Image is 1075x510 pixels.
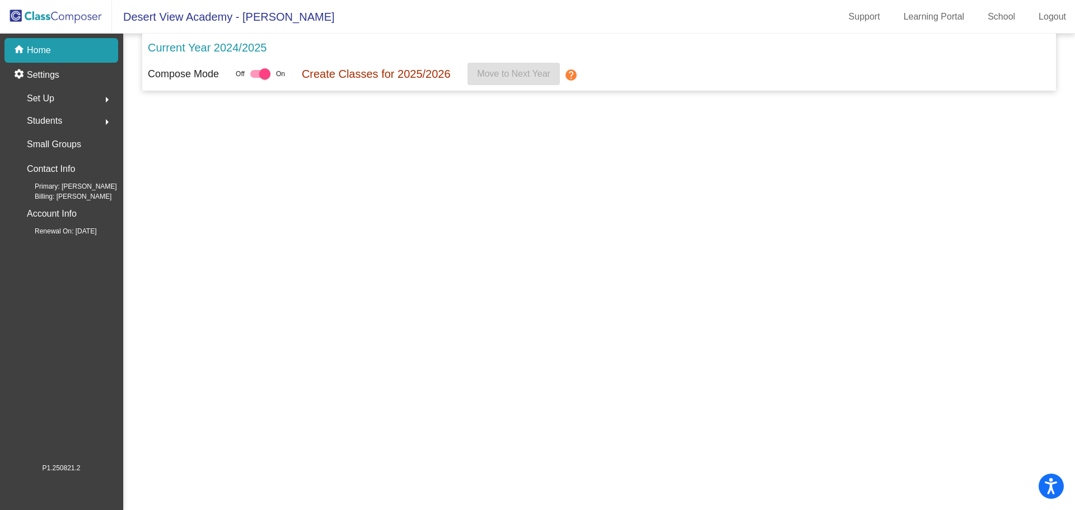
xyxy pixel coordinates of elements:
span: On [276,69,285,79]
a: Logout [1030,8,1075,26]
p: Compose Mode [148,67,219,82]
button: Move to Next Year [468,63,560,85]
span: Students [27,113,62,129]
a: School [979,8,1024,26]
span: Off [236,69,245,79]
p: Current Year 2024/2025 [148,39,267,56]
span: Billing: [PERSON_NAME] [17,191,111,202]
mat-icon: arrow_right [100,115,114,129]
span: Move to Next Year [477,69,550,78]
p: Contact Info [27,161,75,177]
a: Support [840,8,889,26]
p: Account Info [27,206,77,222]
p: Settings [27,68,59,82]
p: Small Groups [27,137,81,152]
span: Renewal On: [DATE] [17,226,96,236]
mat-icon: arrow_right [100,93,114,106]
span: Primary: [PERSON_NAME] [17,181,117,191]
mat-icon: settings [13,68,27,82]
mat-icon: home [13,44,27,57]
p: Create Classes for 2025/2026 [302,65,451,82]
span: Set Up [27,91,54,106]
mat-icon: help [564,68,578,82]
span: Desert View Academy - [PERSON_NAME] [112,8,335,26]
a: Learning Portal [895,8,974,26]
p: Home [27,44,51,57]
